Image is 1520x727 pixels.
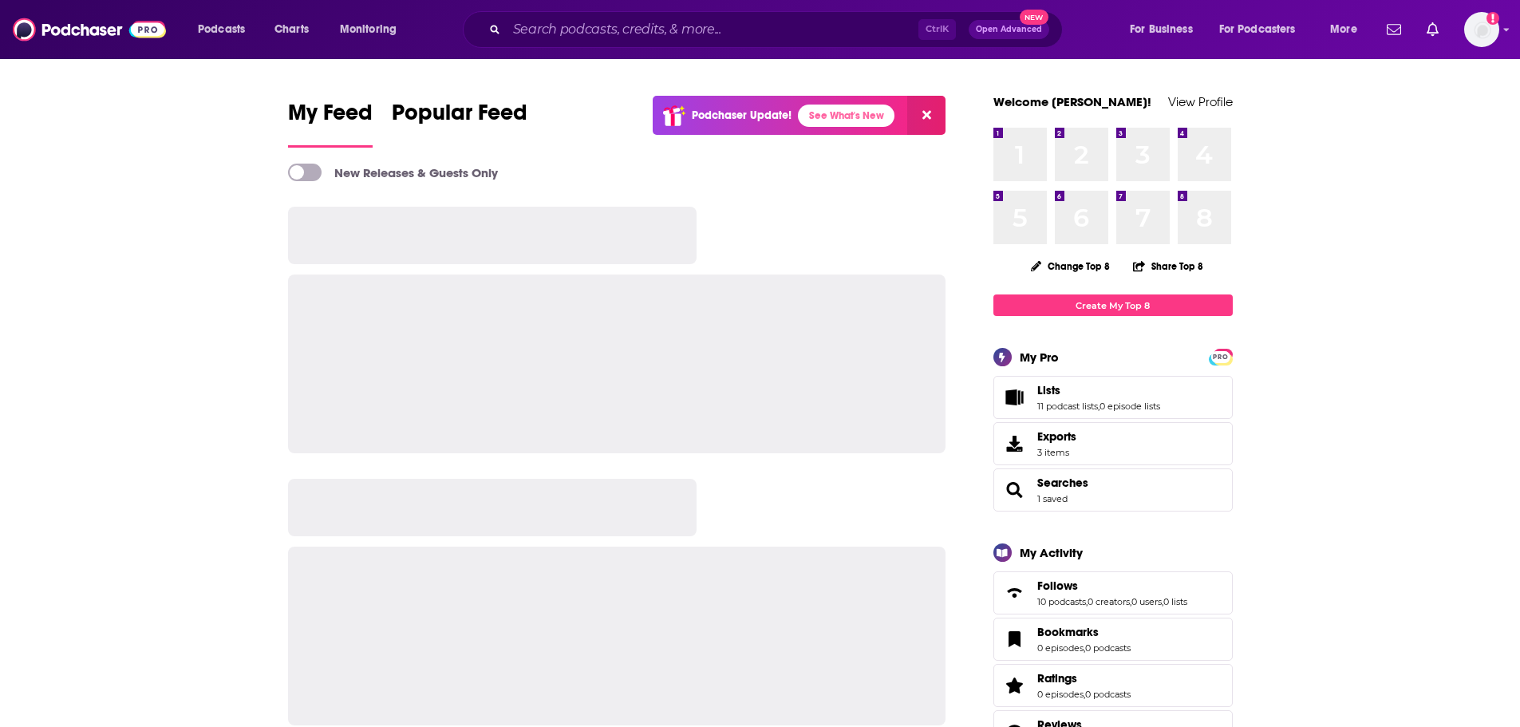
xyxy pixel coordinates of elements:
span: , [1084,689,1085,700]
a: Searches [1037,476,1088,490]
span: Lists [993,376,1233,419]
span: For Podcasters [1219,18,1296,41]
a: Ratings [1037,671,1131,686]
button: open menu [1209,17,1319,42]
a: Create My Top 8 [993,294,1233,316]
a: 0 users [1131,596,1162,607]
a: View Profile [1168,94,1233,109]
a: PRO [1211,350,1230,362]
a: 0 episodes [1037,689,1084,700]
a: Welcome [PERSON_NAME]! [993,94,1151,109]
span: Open Advanced [976,26,1042,34]
button: Share Top 8 [1132,251,1204,282]
a: Bookmarks [1037,625,1131,639]
a: Lists [1037,383,1160,397]
span: , [1084,642,1085,654]
div: Search podcasts, credits, & more... [478,11,1078,48]
span: , [1130,596,1131,607]
a: Ratings [999,674,1031,697]
span: For Business [1130,18,1193,41]
span: Exports [1037,429,1076,444]
a: Exports [993,422,1233,465]
span: Popular Feed [392,99,527,136]
a: Follows [999,582,1031,604]
button: open menu [187,17,266,42]
a: 0 creators [1088,596,1130,607]
span: Lists [1037,383,1060,397]
div: My Activity [1020,545,1083,560]
span: My Feed [288,99,373,136]
svg: Add a profile image [1486,12,1499,25]
span: , [1098,401,1100,412]
div: My Pro [1020,350,1059,365]
a: My Feed [288,99,373,148]
a: 0 podcasts [1085,642,1131,654]
button: Change Top 8 [1021,256,1120,276]
button: open menu [1119,17,1213,42]
a: 0 episode lists [1100,401,1160,412]
a: 0 episodes [1037,642,1084,654]
input: Search podcasts, credits, & more... [507,17,918,42]
span: Follows [993,571,1233,614]
span: Exports [999,433,1031,455]
p: Podchaser Update! [692,109,792,122]
span: Ctrl K [918,19,956,40]
a: 10 podcasts [1037,596,1086,607]
span: Podcasts [198,18,245,41]
button: Open AdvancedNew [969,20,1049,39]
span: , [1162,596,1163,607]
span: Logged in as rarjune [1464,12,1499,47]
button: open menu [329,17,417,42]
img: Podchaser - Follow, Share and Rate Podcasts [13,14,166,45]
span: New [1020,10,1048,25]
a: See What's New [798,105,894,127]
a: Charts [264,17,318,42]
a: 11 podcast lists [1037,401,1098,412]
span: Bookmarks [1037,625,1099,639]
span: Charts [274,18,309,41]
span: Searches [993,468,1233,512]
button: Show profile menu [1464,12,1499,47]
a: Searches [999,479,1031,501]
span: Follows [1037,579,1078,593]
a: Popular Feed [392,99,527,148]
span: , [1086,596,1088,607]
a: Lists [999,386,1031,409]
button: open menu [1319,17,1377,42]
span: Ratings [993,664,1233,707]
a: 1 saved [1037,493,1068,504]
span: 3 items [1037,447,1076,458]
a: Show notifications dropdown [1380,16,1407,43]
a: New Releases & Guests Only [288,164,498,181]
a: Follows [1037,579,1187,593]
span: Monitoring [340,18,397,41]
a: 0 lists [1163,596,1187,607]
span: Bookmarks [993,618,1233,661]
span: More [1330,18,1357,41]
span: Ratings [1037,671,1077,686]
a: Show notifications dropdown [1420,16,1445,43]
a: 0 podcasts [1085,689,1131,700]
span: PRO [1211,351,1230,363]
a: Bookmarks [999,628,1031,650]
img: User Profile [1464,12,1499,47]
